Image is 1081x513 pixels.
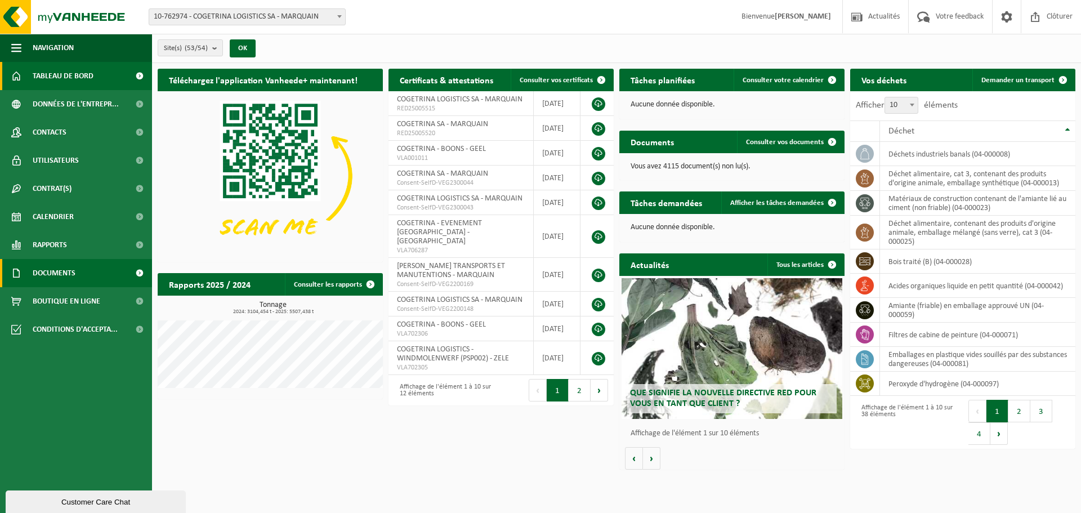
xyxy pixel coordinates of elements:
[968,422,990,445] button: 4
[631,224,833,231] p: Aucune donnée disponible.
[33,118,66,146] span: Contacts
[734,69,843,91] a: Consulter votre calendrier
[880,323,1075,347] td: filtres de cabine de peinture (04-000071)
[968,400,986,422] button: Previous
[856,399,957,446] div: Affichage de l'élément 1 à 10 sur 38 éléments
[149,9,345,25] span: 10-762974 - COGETRINA LOGISTICS SA - MARQUAIN
[397,296,522,304] span: COGETRINA LOGISTICS SA - MARQUAIN
[625,447,643,470] button: Vorige
[547,379,569,402] button: 1
[397,169,488,178] span: COGETRINA SA - MARQUAIN
[856,101,958,110] label: Afficher éléments
[534,91,580,116] td: [DATE]
[880,216,1075,249] td: déchet alimentaire, contenant des produits d'origine animale, emballage mélangé (sans verre), cat...
[880,249,1075,274] td: bois traité (B) (04-000028)
[990,422,1008,445] button: Next
[972,69,1074,91] a: Demander un transport
[397,194,522,203] span: COGETRINA LOGISTICS SA - MARQUAIN
[397,305,525,314] span: Consent-SelfD-VEG2200148
[520,77,593,84] span: Consulter vos certificats
[163,309,383,315] span: 2024: 3104,454 t - 2025: 5507,438 t
[397,129,525,138] span: RED25005520
[6,488,188,513] iframe: chat widget
[1008,400,1030,422] button: 2
[619,191,713,213] h2: Tâches demandées
[622,278,842,419] a: Que signifie la nouvelle directive RED pour vous en tant que client ?
[397,203,525,212] span: Consent-SelfD-VEG2300043
[885,97,918,113] span: 10
[149,8,346,25] span: 10-762974 - COGETRINA LOGISTICS SA - MARQUAIN
[33,259,75,287] span: Documents
[534,215,580,258] td: [DATE]
[534,258,580,292] td: [DATE]
[534,141,580,166] td: [DATE]
[880,372,1075,396] td: Peroxyde d'hydrogène (04-000097)
[880,166,1075,191] td: déchet alimentaire, cat 3, contenant des produits d'origine animale, emballage synthétique (04-00...
[397,120,488,128] span: COGETRINA SA - MARQUAIN
[397,104,525,113] span: RED25005515
[746,139,824,146] span: Consulter vos documents
[158,273,262,295] h2: Rapports 2025 / 2024
[643,447,660,470] button: Volgende
[158,39,223,56] button: Site(s)(53/54)
[511,69,613,91] a: Consulter vos certificats
[397,219,482,246] span: COGETRINA - EVENEMENT [GEOGRAPHIC_DATA] - [GEOGRAPHIC_DATA]
[394,378,495,403] div: Affichage de l'élément 1 à 10 sur 12 éléments
[986,400,1008,422] button: 1
[534,190,580,215] td: [DATE]
[631,430,839,438] p: Affichage de l'élément 1 sur 10 éléments
[767,253,843,276] a: Tous les articles
[721,191,843,214] a: Afficher les tâches demandées
[33,203,74,231] span: Calendrier
[619,131,685,153] h2: Documents
[737,131,843,153] a: Consulter vos documents
[397,262,505,279] span: [PERSON_NAME] TRANSPORTS ET MANUTENTIONS - MARQUAIN
[397,280,525,289] span: Consent-SelfD-VEG2200169
[619,69,706,91] h2: Tâches planifiées
[880,142,1075,166] td: déchets industriels banals (04-000008)
[850,69,918,91] h2: Vos déchets
[33,175,72,203] span: Contrat(s)
[880,191,1075,216] td: matériaux de construction contenant de l'amiante lié au ciment (non friable) (04-000023)
[880,298,1075,323] td: amiante (friable) en emballage approuvé UN (04-000059)
[185,44,208,52] count: (53/54)
[630,389,816,408] span: Que signifie la nouvelle directive RED pour vous en tant que client ?
[631,101,833,109] p: Aucune donnée disponible.
[885,97,918,114] span: 10
[33,315,118,344] span: Conditions d'accepta...
[534,316,580,341] td: [DATE]
[397,329,525,338] span: VLA702306
[33,287,100,315] span: Boutique en ligne
[230,39,256,57] button: OK
[534,341,580,375] td: [DATE]
[981,77,1055,84] span: Demander un transport
[33,231,67,259] span: Rapports
[33,90,119,118] span: Données de l'entrepr...
[164,40,208,57] span: Site(s)
[743,77,824,84] span: Consulter votre calendrier
[33,34,74,62] span: Navigation
[730,199,824,207] span: Afficher les tâches demandées
[569,379,591,402] button: 2
[775,12,831,21] strong: [PERSON_NAME]
[397,154,525,163] span: VLA001011
[33,62,93,90] span: Tableau de bord
[397,345,509,363] span: COGETRINA LOGISTICS - WINDMOLENWERF (PSP002) - ZELE
[285,273,382,296] a: Consulter les rapports
[534,116,580,141] td: [DATE]
[529,379,547,402] button: Previous
[591,379,608,402] button: Next
[397,95,522,104] span: COGETRINA LOGISTICS SA - MARQUAIN
[397,320,486,329] span: COGETRINA - BOONS - GEEL
[888,127,914,136] span: Déchet
[880,274,1075,298] td: acides organiques liquide en petit quantité (04-000042)
[158,91,383,260] img: Download de VHEPlus App
[397,179,525,188] span: Consent-SelfD-VEG2300044
[880,347,1075,372] td: emballages en plastique vides souillés par des substances dangereuses (04-000081)
[397,246,525,255] span: VLA706287
[534,166,580,190] td: [DATE]
[397,145,486,153] span: COGETRINA - BOONS - GEEL
[158,69,369,91] h2: Téléchargez l'application Vanheede+ maintenant!
[534,292,580,316] td: [DATE]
